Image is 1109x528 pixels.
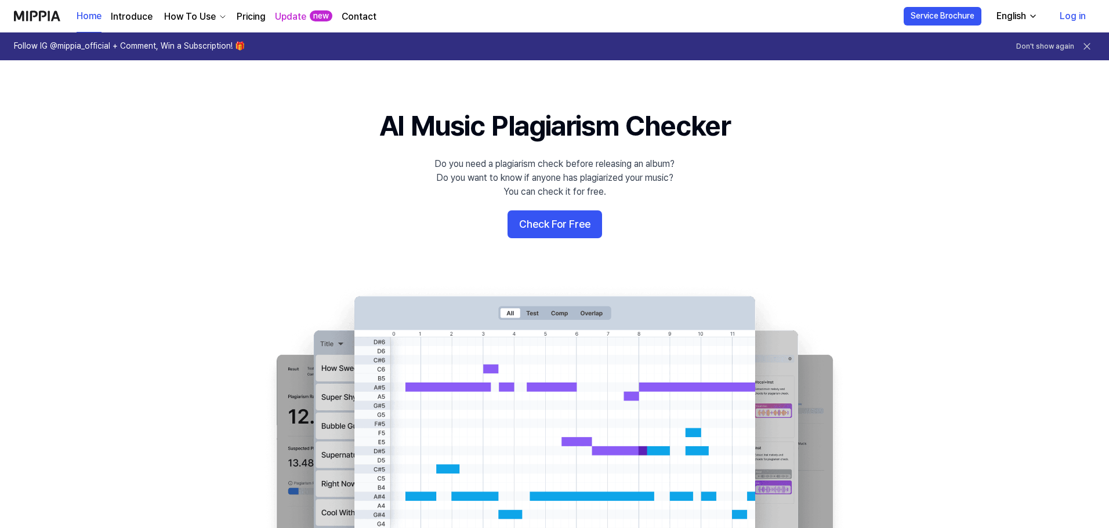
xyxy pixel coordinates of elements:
[379,107,730,145] h1: AI Music Plagiarism Checker
[508,210,602,238] button: Check For Free
[987,5,1045,28] button: English
[275,10,306,24] a: Update
[904,7,981,26] button: Service Brochure
[342,10,376,24] a: Contact
[77,1,102,32] a: Home
[434,157,675,199] div: Do you need a plagiarism check before releasing an album? Do you want to know if anyone has plagi...
[162,10,227,24] button: How To Use
[253,285,856,528] img: main Image
[162,10,218,24] div: How To Use
[994,9,1028,23] div: English
[111,10,153,24] a: Introduce
[310,10,332,22] div: new
[14,41,245,52] h1: Follow IG @mippia_official + Comment, Win a Subscription! 🎁
[1016,42,1074,52] button: Don't show again
[237,10,266,24] a: Pricing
